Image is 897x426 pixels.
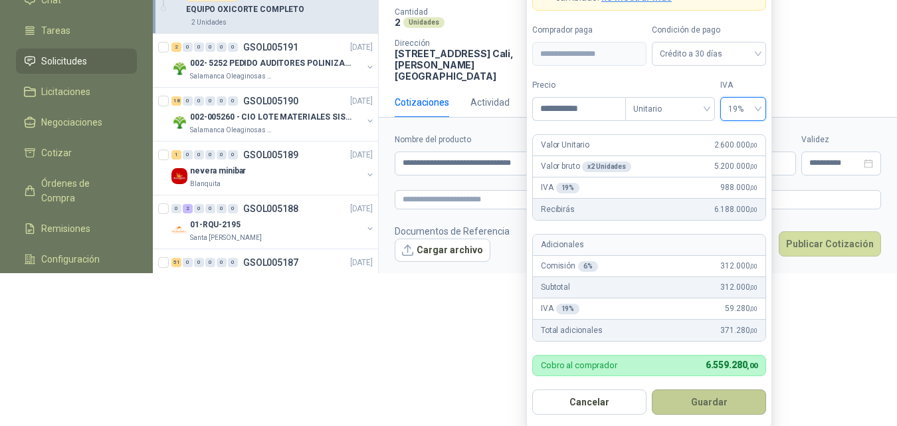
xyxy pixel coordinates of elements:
[16,171,137,211] a: Órdenes de Compra
[747,362,757,370] span: ,00
[171,43,181,52] div: 2
[190,125,274,136] p: Salamanca Oleaginosas SAS
[171,93,375,136] a: 18 0 0 0 0 0 GSOL005190[DATE] Company Logo002-005260 - CIO LOTE MATERIALES SISTEMA HIDRAULICSalam...
[243,96,298,106] p: GSOL005190
[228,258,238,267] div: 0
[186,3,304,16] p: EQUIPO OXICORTE COMPLETO
[532,79,625,92] label: Precio
[749,142,757,149] span: ,00
[171,255,375,297] a: 51 0 0 0 0 0 GSOL005187[DATE] 19-RQP-433
[243,204,298,213] p: GSOL005188
[183,258,193,267] div: 0
[749,184,757,191] span: ,00
[749,305,757,312] span: ,00
[541,281,570,294] p: Subtotal
[720,181,757,194] span: 988.000
[720,324,757,337] span: 371.280
[171,96,181,106] div: 18
[725,302,757,315] span: 59.280
[16,247,137,272] a: Configuración
[194,43,204,52] div: 0
[706,360,757,370] span: 6.559.280
[395,95,449,110] div: Cotizaciones
[541,324,603,337] p: Total adicionales
[171,114,187,130] img: Company Logo
[16,18,137,43] a: Tareas
[660,44,758,64] span: Crédito a 30 días
[403,17,445,28] div: Unidades
[41,54,87,68] span: Solicitudes
[190,57,355,70] p: 002- 5252 PEDIDO AUDITORES POLINIZACIÓN
[395,134,611,146] label: Nombre del producto
[171,168,187,184] img: Company Logo
[217,43,227,52] div: 0
[205,204,215,213] div: 0
[183,150,193,160] div: 0
[652,24,766,37] label: Condición de pago
[205,43,215,52] div: 0
[217,204,227,213] div: 0
[556,304,580,314] div: 19 %
[171,204,181,213] div: 0
[16,140,137,165] a: Cotizar
[205,96,215,106] div: 0
[194,96,204,106] div: 0
[541,260,598,272] p: Comisión
[395,239,490,263] button: Cargar archivo
[16,49,137,74] a: Solicitudes
[532,389,647,415] button: Cancelar
[714,160,757,173] span: 5.200.000
[16,110,137,135] a: Negociaciones
[243,43,298,52] p: GSOL005191
[190,111,355,124] p: 002-005260 - CIO LOTE MATERIALES SISTEMA HIDRAULIC
[228,150,238,160] div: 0
[541,160,631,173] p: Valor bruto
[541,239,583,251] p: Adicionales
[541,139,589,152] p: Valor Unitario
[556,183,580,193] div: 19 %
[171,147,375,189] a: 1 0 0 0 0 0 GSOL005189[DATE] Company Logonevera minibarBlanquita
[749,263,757,270] span: ,00
[217,96,227,106] div: 0
[190,219,241,231] p: 01-RQU-2195
[228,43,238,52] div: 0
[541,203,575,216] p: Recibirás
[350,95,373,108] p: [DATE]
[205,150,215,160] div: 0
[171,39,375,82] a: 2 0 0 0 0 0 GSOL005191[DATE] Company Logo002- 5252 PEDIDO AUDITORES POLINIZACIÓNSalamanca Oleagin...
[171,60,187,76] img: Company Logo
[578,261,598,272] div: 6 %
[243,258,298,267] p: GSOL005187
[350,149,373,161] p: [DATE]
[243,150,298,160] p: GSOL005189
[395,224,510,239] p: Documentos de Referencia
[186,17,232,28] div: 2 Unidades
[190,71,274,82] p: Salamanca Oleaginosas SAS
[190,165,246,177] p: nevera minibar
[470,95,510,110] div: Actividad
[190,233,262,243] p: Santa [PERSON_NAME]
[350,41,373,54] p: [DATE]
[171,222,187,238] img: Company Logo
[183,204,193,213] div: 2
[190,179,221,189] p: Blanquita
[633,99,707,119] span: Unitario
[749,163,757,170] span: ,00
[749,284,757,291] span: ,00
[41,176,124,205] span: Órdenes de Compra
[541,361,617,370] p: Cobro al comprador
[171,150,181,160] div: 1
[183,96,193,106] div: 0
[16,79,137,104] a: Licitaciones
[41,23,70,38] span: Tareas
[205,258,215,267] div: 0
[194,150,204,160] div: 0
[228,204,238,213] div: 0
[194,258,204,267] div: 0
[714,203,757,216] span: 6.188.000
[714,139,757,152] span: 2.600.000
[720,79,766,92] label: IVA
[194,204,204,213] div: 0
[217,258,227,267] div: 0
[395,48,537,82] p: [STREET_ADDRESS] Cali , [PERSON_NAME][GEOGRAPHIC_DATA]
